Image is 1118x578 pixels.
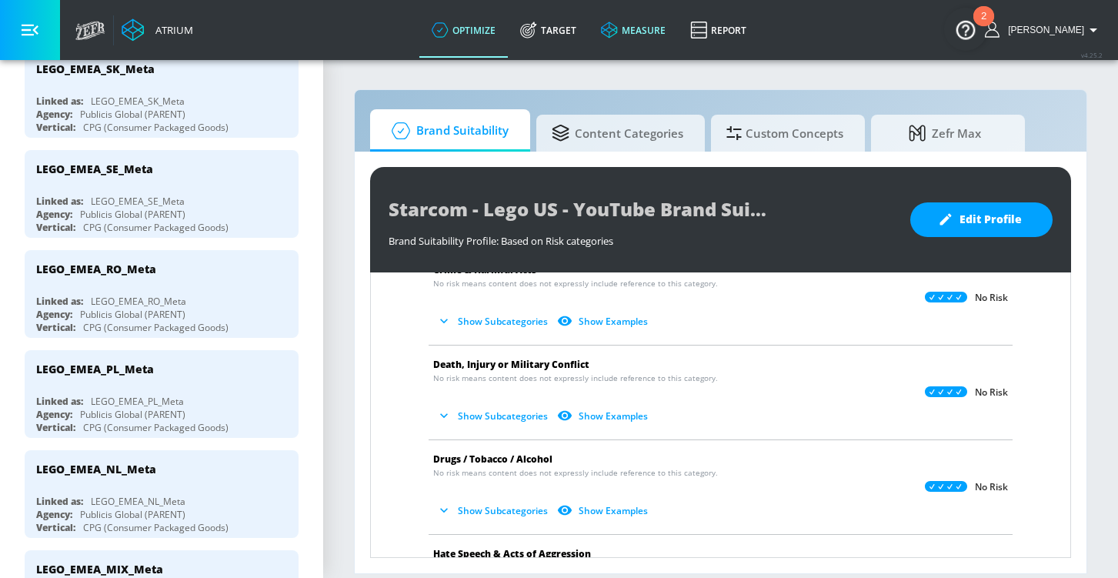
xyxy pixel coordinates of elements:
div: Linked as: [36,95,83,108]
a: Target [508,2,589,58]
span: Edit Profile [941,210,1022,229]
div: Agency: [36,108,72,121]
div: 2 [981,16,986,36]
div: LEGO_EMEA_SE_MetaLinked as:LEGO_EMEA_SE_MetaAgency:Publicis Global (PARENT)Vertical:CPG (Consumer... [25,150,299,238]
div: Publicis Global (PARENT) [80,108,185,121]
div: LEGO_EMEA_PL_Meta [91,395,184,408]
span: Zefr Max [886,115,1003,152]
div: Linked as: [36,195,83,208]
div: Publicis Global (PARENT) [80,308,185,321]
div: LEGO_EMEA_SE_Meta [36,162,153,176]
span: Content Categories [552,115,683,152]
span: Death, Injury or Military Conflict [433,358,589,371]
button: Show Examples [554,403,654,429]
div: LEGO_EMEA_PL_MetaLinked as:LEGO_EMEA_PL_MetaAgency:Publicis Global (PARENT)Vertical:CPG (Consumer... [25,350,299,438]
span: No risk means content does not expressly include reference to this category. [433,373,718,384]
div: Publicis Global (PARENT) [80,408,185,421]
div: Vertical: [36,421,75,434]
span: Drugs / Tobacco / Alcohol [433,453,552,466]
button: Show Examples [554,498,654,523]
a: measure [589,2,678,58]
div: Publicis Global (PARENT) [80,208,185,221]
div: Linked as: [36,295,83,308]
div: LEGO_EMEA_RO_Meta [91,295,186,308]
span: No risk means content does not expressly include reference to this category. [433,467,718,479]
div: CPG (Consumer Packaged Goods) [83,121,229,134]
span: Brand Suitability [385,112,509,149]
button: Edit Profile [910,202,1053,237]
span: Custom Concepts [726,115,843,152]
div: LEGO_EMEA_SK_Meta [91,95,185,108]
div: LEGO_EMEA_NL_MetaLinked as:LEGO_EMEA_NL_MetaAgency:Publicis Global (PARENT)Vertical:CPG (Consumer... [25,450,299,538]
div: Linked as: [36,395,83,408]
p: No Risk [975,386,1008,399]
div: LEGO_EMEA_RO_MetaLinked as:LEGO_EMEA_RO_MetaAgency:Publicis Global (PARENT)Vertical:CPG (Consumer... [25,250,299,338]
button: [PERSON_NAME] [985,21,1103,39]
div: Vertical: [36,521,75,534]
a: Report [678,2,759,58]
div: LEGO_EMEA_SE_Meta [91,195,185,208]
div: LEGO_EMEA_MIX_Meta [36,562,163,576]
div: Agency: [36,208,72,221]
div: Vertical: [36,321,75,334]
div: Publicis Global (PARENT) [80,508,185,521]
div: Vertical: [36,221,75,234]
div: LEGO_EMEA_NL_Meta [91,495,185,508]
span: v 4.25.2 [1081,51,1103,59]
div: LEGO_EMEA_PL_Meta [36,362,154,376]
div: Agency: [36,408,72,421]
div: Brand Suitability Profile: Based on Risk categories [389,226,895,248]
div: Agency: [36,308,72,321]
button: Show Subcategories [433,403,554,429]
div: LEGO_EMEA_RO_Meta [36,262,156,276]
button: Open Resource Center, 2 new notifications [944,8,987,51]
div: LEGO_EMEA_SK_MetaLinked as:LEGO_EMEA_SK_MetaAgency:Publicis Global (PARENT)Vertical:CPG (Consumer... [25,50,299,138]
div: Atrium [149,23,193,37]
div: CPG (Consumer Packaged Goods) [83,521,229,534]
div: Linked as: [36,495,83,508]
div: Vertical: [36,121,75,134]
div: CPG (Consumer Packaged Goods) [83,421,229,434]
div: LEGO_EMEA_SK_Meta [36,62,155,76]
button: Show Examples [554,309,654,334]
a: optimize [419,2,508,58]
span: No risk means content does not expressly include reference to this category. [433,278,718,289]
span: login as: kate.redfield@zefr.com [1002,25,1084,35]
p: No Risk [975,481,1008,493]
span: Hate Speech & Acts of Aggression [433,547,591,560]
div: CPG (Consumer Packaged Goods) [83,221,229,234]
div: LEGO_EMEA_NL_Meta [36,462,156,476]
button: Show Subcategories [433,309,554,334]
span: Crime & Harmful Acts [433,263,536,276]
a: Atrium [122,18,193,42]
div: CPG (Consumer Packaged Goods) [83,321,229,334]
div: Agency: [36,508,72,521]
p: No Risk [975,292,1008,304]
button: Show Subcategories [433,498,554,523]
